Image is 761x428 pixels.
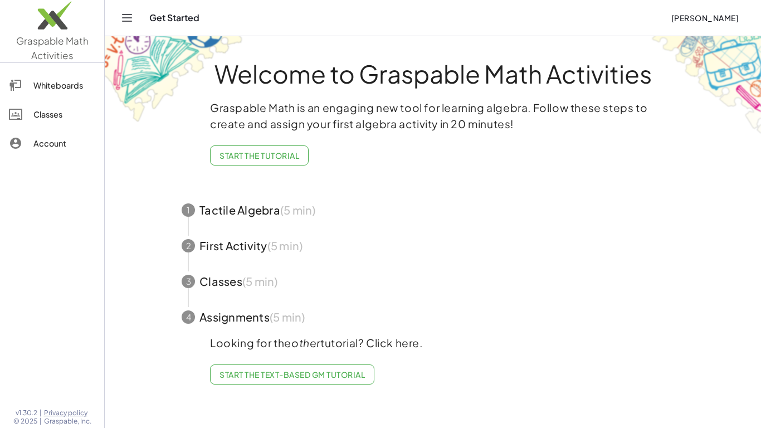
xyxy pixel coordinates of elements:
a: Privacy policy [44,408,91,417]
span: | [40,417,42,426]
button: 3Classes(5 min) [168,264,697,299]
span: [PERSON_NAME] [671,13,739,23]
div: Whiteboards [33,79,95,92]
div: Classes [33,108,95,121]
div: 2 [182,239,195,252]
button: 2First Activity(5 min) [168,228,697,264]
p: Graspable Math is an engaging new tool for learning algebra. Follow these steps to create and ass... [210,100,656,132]
div: 1 [182,203,195,217]
em: other [291,336,320,349]
button: Start the Tutorial [210,145,309,166]
a: Whiteboards [4,72,100,99]
h1: Welcome to Graspable Math Activities [161,61,705,86]
button: 4Assignments(5 min) [168,299,697,335]
span: Graspable, Inc. [44,417,91,426]
a: Classes [4,101,100,128]
a: Account [4,130,100,157]
a: Start the Text-based GM Tutorial [210,364,374,385]
span: Start the Tutorial [219,150,299,160]
div: 4 [182,310,195,324]
div: Account [33,137,95,150]
button: [PERSON_NAME] [662,8,748,28]
span: Graspable Math Activities [16,35,89,61]
span: Start the Text-based GM Tutorial [219,369,365,380]
button: 1Tactile Algebra(5 min) [168,192,697,228]
span: | [40,408,42,417]
div: 3 [182,275,195,288]
span: © 2025 [13,417,37,426]
p: Looking for the tutorial? Click here. [210,335,656,351]
button: Toggle navigation [118,9,136,27]
img: get-started-bg-ul-Ceg4j33I.png [105,35,244,124]
span: v1.30.2 [16,408,37,417]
